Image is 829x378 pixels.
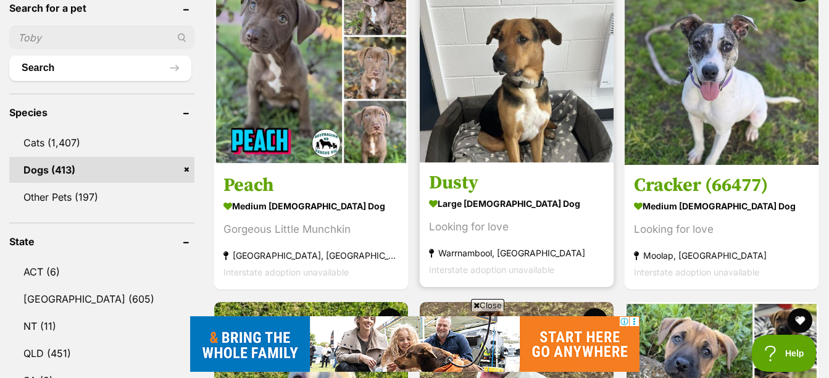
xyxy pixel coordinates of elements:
strong: large [DEMOGRAPHIC_DATA] Dog [429,195,604,213]
input: Toby [9,26,194,49]
a: Dusty large [DEMOGRAPHIC_DATA] Dog Looking for love Warrnambool, [GEOGRAPHIC_DATA] Interstate ado... [420,162,614,288]
button: favourite [377,308,402,333]
span: Interstate adoption unavailable [429,265,554,275]
header: State [9,236,194,247]
button: favourite [582,308,607,333]
a: [GEOGRAPHIC_DATA] (605) [9,286,194,312]
strong: medium [DEMOGRAPHIC_DATA] Dog [223,198,399,216]
strong: Moolap, [GEOGRAPHIC_DATA] [634,248,809,264]
h3: Cracker (66477) [634,174,809,198]
h3: Dusty [429,172,604,195]
button: Search [9,56,191,80]
header: Search for a pet [9,2,194,14]
div: Gorgeous Little Munchkin [223,222,399,238]
strong: Warrnambool, [GEOGRAPHIC_DATA] [429,245,604,262]
div: Looking for love [634,222,809,238]
header: Species [9,107,194,118]
a: Dogs (413) [9,157,194,183]
a: Cracker (66477) medium [DEMOGRAPHIC_DATA] Dog Looking for love Moolap, [GEOGRAPHIC_DATA] Intersta... [625,165,819,290]
button: favourite [788,308,812,333]
span: Interstate adoption unavailable [223,267,349,278]
strong: [GEOGRAPHIC_DATA], [GEOGRAPHIC_DATA] [223,248,399,264]
span: Interstate adoption unavailable [634,267,759,278]
a: Peach medium [DEMOGRAPHIC_DATA] Dog Gorgeous Little Munchkin [GEOGRAPHIC_DATA], [GEOGRAPHIC_DATA]... [214,165,408,290]
span: Close [471,299,504,311]
a: NT (11) [9,313,194,339]
a: ACT (6) [9,259,194,285]
a: QLD (451) [9,340,194,366]
iframe: Help Scout Beacon - Open [752,335,817,372]
iframe: Advertisement [190,316,639,372]
h3: Peach [223,174,399,198]
a: Cats (1,407) [9,130,194,156]
a: Other Pets (197) [9,184,194,210]
div: Looking for love [429,219,604,236]
strong: medium [DEMOGRAPHIC_DATA] Dog [634,198,809,216]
